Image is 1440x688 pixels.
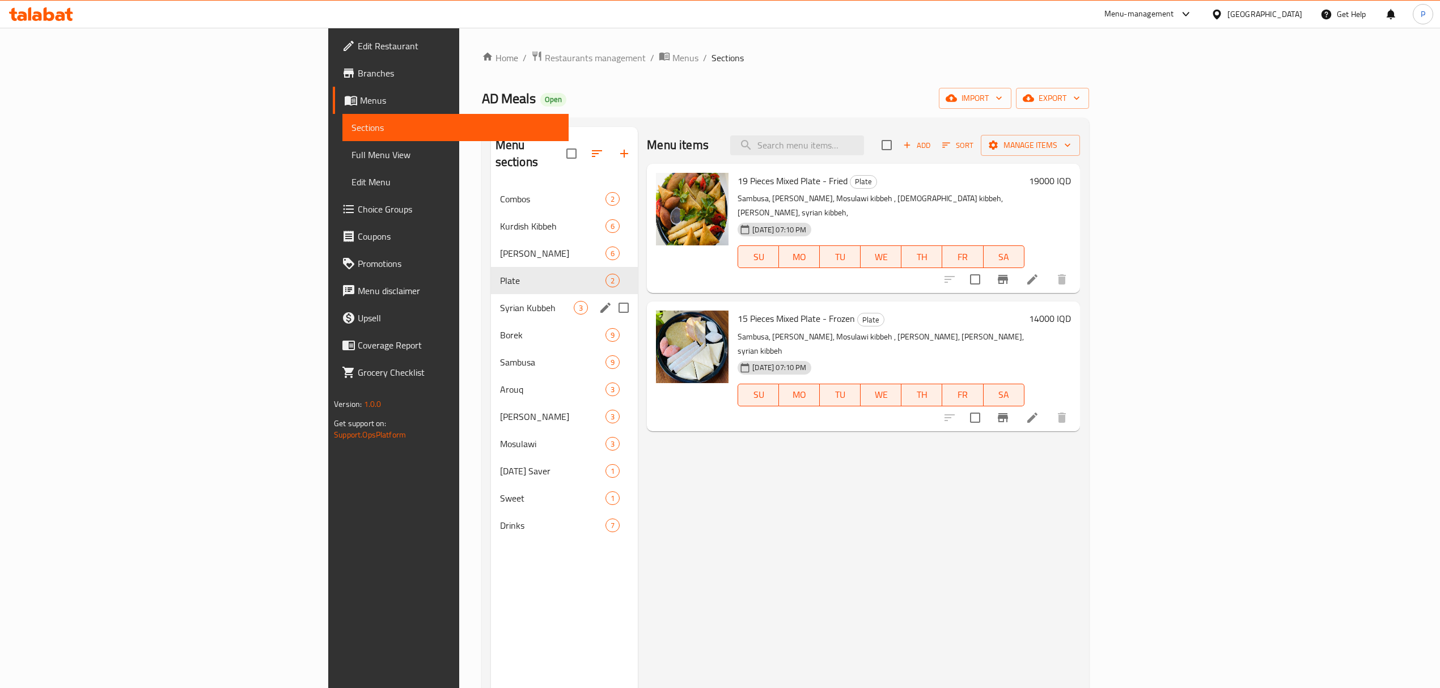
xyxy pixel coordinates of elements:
[989,404,1017,431] button: Branch-specific-item
[333,60,569,87] a: Branches
[606,275,619,286] span: 2
[491,185,638,213] div: Combos2
[1029,311,1071,326] h6: 14000 IQD
[779,384,820,406] button: MO
[606,384,619,395] span: 3
[500,410,606,423] div: Hilaly Kubbeh
[605,410,620,423] div: items
[351,175,560,189] span: Edit Menu
[358,257,560,270] span: Promotions
[650,51,654,65] li: /
[935,137,981,154] span: Sort items
[656,311,729,383] img: 15 Pieces Mixed Plate - Frozen
[865,249,897,265] span: WE
[333,87,569,114] a: Menus
[988,387,1020,403] span: SA
[500,192,606,206] div: Combos
[899,137,935,154] button: Add
[901,139,932,152] span: Add
[738,245,779,268] button: SU
[334,397,362,411] span: Version:
[743,249,774,265] span: SU
[743,387,774,403] span: SU
[491,213,638,240] div: Kurdish Kibbeh6
[656,173,729,245] img: 19 Pieces Mixed Plate - Fried
[358,202,560,216] span: Choice Groups
[491,457,638,485] div: [DATE] Saver1
[333,223,569,250] a: Coupons
[351,121,560,134] span: Sections
[1048,404,1075,431] button: delete
[358,366,560,379] span: Grocery Checklist
[861,384,901,406] button: WE
[333,332,569,359] a: Coverage Report
[491,430,638,457] div: Mosulawi3
[606,248,619,259] span: 6
[333,32,569,60] a: Edit Restaurant
[500,464,606,478] div: Ramadan Saver
[939,88,1011,109] button: import
[1026,411,1039,424] a: Edit menu item
[1048,266,1075,293] button: delete
[606,194,619,205] span: 2
[545,51,646,65] span: Restaurants management
[606,466,619,477] span: 1
[605,219,620,233] div: items
[491,403,638,430] div: [PERSON_NAME]3
[605,491,620,505] div: items
[342,114,569,141] a: Sections
[500,301,574,315] span: Syrian Kubbeh
[482,50,1089,65] nav: breadcrumb
[906,387,938,403] span: TH
[574,303,587,313] span: 3
[491,512,638,539] div: Drinks7
[989,266,1017,293] button: Branch-specific-item
[500,328,606,342] span: Borek
[491,181,638,543] nav: Menu sections
[820,384,861,406] button: TU
[901,245,942,268] button: TH
[358,338,560,352] span: Coverage Report
[899,137,935,154] span: Add item
[333,304,569,332] a: Upsell
[574,301,588,315] div: items
[963,267,987,291] span: Select to update
[738,384,779,406] button: SU
[606,411,619,422] span: 3
[606,520,619,531] span: 7
[364,397,382,411] span: 1.0.0
[358,284,560,298] span: Menu disclaimer
[1227,8,1302,20] div: [GEOGRAPHIC_DATA]
[861,245,901,268] button: WE
[1029,173,1071,189] h6: 19000 IQD
[672,51,698,65] span: Menus
[738,310,855,327] span: 15 Pieces Mixed Plate - Frozen
[942,245,983,268] button: FR
[605,328,620,342] div: items
[1104,7,1174,21] div: Menu-management
[1025,91,1080,105] span: export
[500,410,606,423] span: [PERSON_NAME]
[342,168,569,196] a: Edit Menu
[824,249,856,265] span: TU
[333,359,569,386] a: Grocery Checklist
[906,249,938,265] span: TH
[738,330,1024,358] p: Sambusa, [PERSON_NAME], Mosulawi kibbeh , [PERSON_NAME], [PERSON_NAME], syrian kibbeh
[333,250,569,277] a: Promotions
[491,294,638,321] div: Syrian Kubbeh3edit
[500,274,606,287] span: Plate
[850,175,876,188] span: Plate
[659,50,698,65] a: Menus
[334,427,406,442] a: Support.OpsPlatform
[857,313,884,326] div: Plate
[748,362,811,373] span: [DATE] 07:10 PM
[783,387,815,403] span: MO
[850,175,877,189] div: Plate
[358,311,560,325] span: Upsell
[360,94,560,107] span: Menus
[865,387,897,403] span: WE
[491,321,638,349] div: Borek9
